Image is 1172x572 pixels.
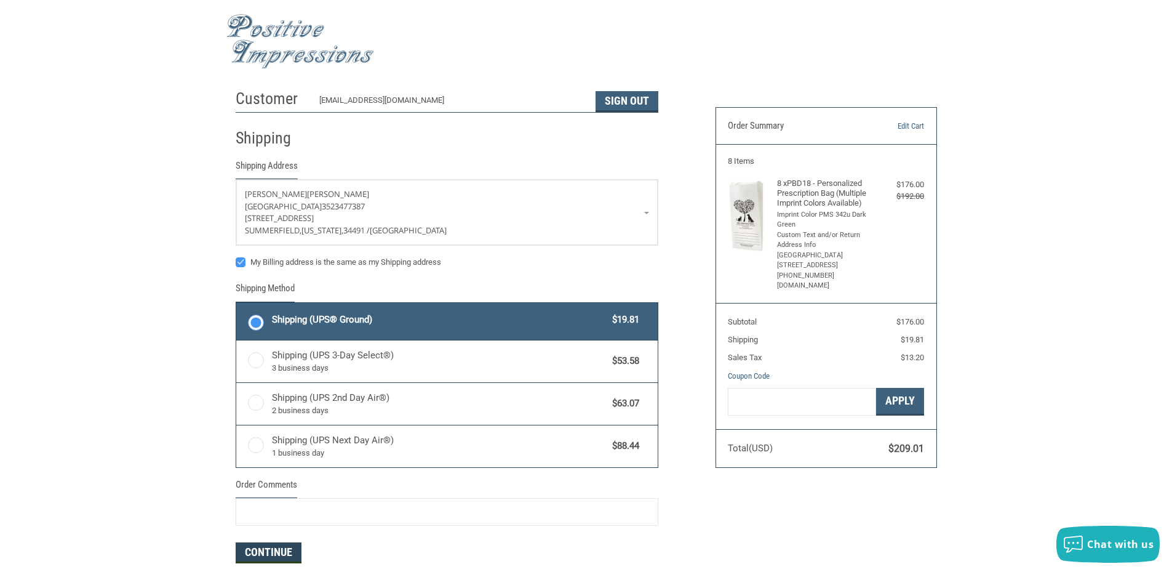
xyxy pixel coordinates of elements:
span: 3523477387 [322,201,365,212]
span: Shipping (UPS 2nd Day Air®) [272,391,607,417]
span: 1 business day [272,447,607,459]
span: Subtotal [728,317,757,326]
span: [PERSON_NAME] [307,188,369,199]
button: Apply [876,388,924,416]
li: Imprint Color PMS 342u Dark Green [777,210,872,230]
legend: Order Comments [236,478,297,498]
span: 34491 / [343,225,370,236]
span: Shipping (UPS® Ground) [272,313,607,327]
span: [US_STATE], [301,225,343,236]
span: [GEOGRAPHIC_DATA] [245,201,322,212]
legend: Shipping Method [236,281,295,302]
div: $192.00 [875,190,924,203]
a: Edit Cart [861,120,924,132]
span: Chat with us [1087,538,1154,551]
span: $19.81 [901,335,924,344]
span: Shipping (UPS Next Day Air®) [272,433,607,459]
span: Shipping (UPS 3-Day Select®) [272,348,607,374]
a: Enter or select a different address [236,180,658,245]
span: [STREET_ADDRESS] [245,212,314,224]
h2: Shipping [236,128,308,148]
span: 3 business days [272,362,607,374]
span: $176.00 [896,317,924,326]
button: Continue [236,542,301,563]
label: My Billing address is the same as my Shipping address [236,257,658,267]
div: [EMAIL_ADDRESS][DOMAIN_NAME] [319,94,583,112]
button: Chat with us [1056,526,1160,563]
input: Gift Certificate or Coupon Code [728,388,876,416]
span: [GEOGRAPHIC_DATA] [370,225,447,236]
span: 2 business days [272,405,607,417]
h3: 8 Items [728,156,924,166]
h2: Customer [236,89,308,109]
button: Sign Out [596,91,658,112]
span: $88.44 [607,439,640,453]
a: Coupon Code [728,371,770,381]
li: Custom Text and/or Return Address Info [GEOGRAPHIC_DATA] [STREET_ADDRESS][PHONE_NUMBER] [DOMAIN_N... [777,230,872,291]
span: Shipping [728,335,758,344]
img: Positive Impressions [226,14,374,69]
span: $209.01 [888,443,924,454]
h4: 8 x PBD18 - Personalized Prescription Bag (Multiple Imprint Colors Available) [777,179,872,209]
span: $13.20 [901,353,924,362]
span: Sales Tax [728,353,762,362]
h3: Order Summary [728,120,861,132]
span: Summerfield, [245,225,301,236]
span: $53.58 [607,354,640,368]
span: [PERSON_NAME] [245,188,307,199]
div: $176.00 [875,179,924,191]
span: Total (USD) [728,443,773,454]
span: $19.81 [607,313,640,327]
legend: Shipping Address [236,159,298,179]
span: $63.07 [607,397,640,411]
